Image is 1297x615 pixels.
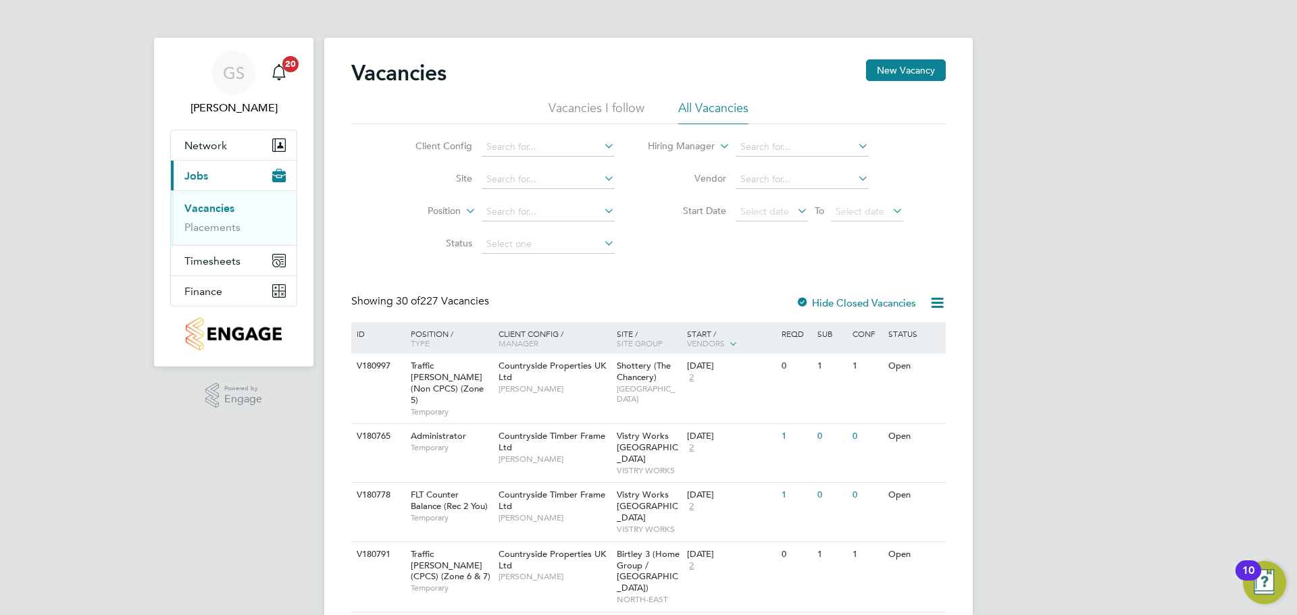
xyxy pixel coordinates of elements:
[495,322,613,354] div: Client Config /
[171,190,297,245] div: Jobs
[617,338,663,348] span: Site Group
[1242,570,1254,588] div: 10
[353,483,401,508] div: V180778
[613,322,684,354] div: Site /
[778,542,813,567] div: 0
[353,354,401,379] div: V180997
[849,483,884,508] div: 0
[811,202,828,219] span: To
[184,285,222,298] span: Finance
[866,59,946,81] button: New Vacancy
[796,296,916,309] label: Hide Closed Vacancies
[184,202,234,215] a: Vacancies
[396,294,489,308] span: 227 Vacancies
[411,442,492,453] span: Temporary
[282,56,299,72] span: 20
[351,294,492,309] div: Showing
[637,140,715,153] label: Hiring Manager
[687,338,725,348] span: Vendors
[171,246,297,275] button: Timesheets
[814,424,849,449] div: 0
[171,276,297,306] button: Finance
[499,512,610,523] span: [PERSON_NAME]
[687,372,696,383] span: 2
[849,354,884,379] div: 1
[170,51,297,116] a: GS[PERSON_NAME]
[499,548,606,571] span: Countryside Properties UK Ltd
[401,322,495,354] div: Position /
[353,542,401,567] div: V180791
[885,483,944,508] div: Open
[224,383,262,394] span: Powered by
[411,583,492,593] span: Temporary
[885,424,944,449] div: Open
[482,170,615,189] input: Search for...
[411,489,488,512] span: FLT Counter Balance (Rec 2 You)
[849,424,884,449] div: 0
[353,424,401,449] div: V180765
[849,542,884,567] div: 1
[170,100,297,116] span: Gurraj Singh
[154,38,313,367] nav: Main navigation
[617,465,681,476] span: VISTRY WORKS
[740,205,789,217] span: Select date
[687,489,775,501] div: [DATE]
[395,172,472,184] label: Site
[499,360,606,383] span: Countryside Properties UK Ltd
[648,172,726,184] label: Vendor
[482,235,615,254] input: Select one
[617,594,681,605] span: NORTH-EAST
[885,354,944,379] div: Open
[736,170,869,189] input: Search for...
[411,512,492,523] span: Temporary
[482,138,615,157] input: Search for...
[186,317,281,350] img: countryside-properties-logo-retina.png
[171,130,297,160] button: Network
[395,140,472,152] label: Client Config
[885,542,944,567] div: Open
[617,360,671,383] span: Shottery (The Chancery)
[395,237,472,249] label: Status
[814,542,849,567] div: 1
[482,203,615,221] input: Search for...
[678,100,748,124] li: All Vacancies
[1243,561,1286,604] button: Open Resource Center, 10 new notifications
[205,383,263,408] a: Powered byEngage
[617,430,678,464] span: Vistry Works [GEOGRAPHIC_DATA]
[814,483,849,508] div: 0
[687,501,696,512] span: 2
[411,548,490,583] span: Traffic [PERSON_NAME] (CPCS) (Zone 6 & 7)
[617,524,681,535] span: VISTRY WORKS
[499,454,610,464] span: [PERSON_NAME]
[617,383,681,404] span: [GEOGRAPHIC_DATA]
[383,205,461,218] label: Position
[396,294,420,308] span: 30 of
[836,205,884,217] span: Select date
[265,51,293,95] a: 20
[184,139,227,152] span: Network
[499,430,605,453] span: Countryside Timber Frame Ltd
[499,338,538,348] span: Manager
[778,424,813,449] div: 1
[184,169,208,182] span: Jobs
[499,383,610,394] span: [PERSON_NAME]
[411,430,466,442] span: Administrator
[687,560,696,572] span: 2
[184,221,240,234] a: Placements
[617,489,678,523] span: Vistry Works [GEOGRAPHIC_DATA]
[184,255,240,267] span: Timesheets
[687,442,696,454] span: 2
[411,406,492,417] span: Temporary
[351,59,447,86] h2: Vacancies
[849,322,884,345] div: Conf
[687,360,775,372] div: [DATE]
[687,431,775,442] div: [DATE]
[778,354,813,379] div: 0
[778,483,813,508] div: 1
[224,394,262,405] span: Engage
[411,338,430,348] span: Type
[648,205,726,217] label: Start Date
[499,571,610,582] span: [PERSON_NAME]
[549,100,644,124] li: Vacancies I follow
[687,549,775,560] div: [DATE]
